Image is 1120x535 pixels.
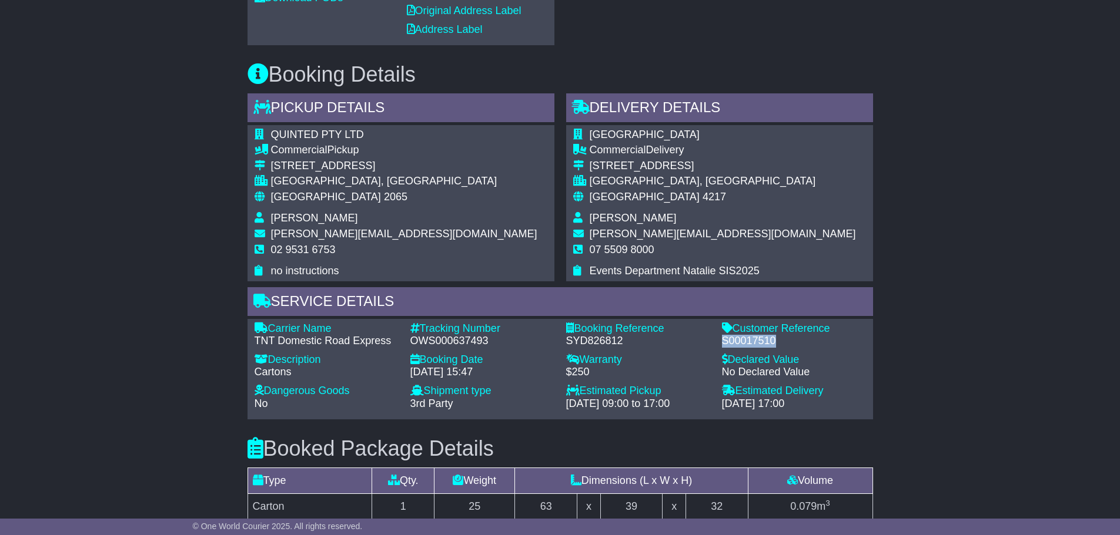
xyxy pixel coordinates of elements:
h3: Booking Details [248,63,873,86]
span: 2065 [384,191,407,203]
div: Delivery [590,144,856,157]
span: [GEOGRAPHIC_DATA] [590,191,700,203]
div: Delivery Details [566,93,873,125]
div: Tracking Number [410,322,554,335]
span: Commercial [271,144,327,156]
td: m [748,493,872,519]
td: 39 [600,493,663,519]
span: Commercial [590,144,646,156]
div: [DATE] 17:00 [722,398,866,410]
a: Original Address Label [407,5,521,16]
td: 25 [434,493,515,519]
span: © One World Courier 2025. All rights reserved. [193,521,363,531]
td: Type [248,467,372,493]
div: Shipment type [410,385,554,398]
div: [DATE] 09:00 to 17:00 [566,398,710,410]
span: QUINTED PTY LTD [271,129,364,140]
div: Pickup Details [248,93,554,125]
td: 1 [372,493,434,519]
div: OWS000637493 [410,335,554,348]
span: [PERSON_NAME][EMAIL_ADDRESS][DOMAIN_NAME] [590,228,856,240]
div: [STREET_ADDRESS] [271,160,537,173]
div: No Declared Value [722,366,866,379]
h3: Booked Package Details [248,437,873,460]
td: Qty. [372,467,434,493]
span: 4217 [703,191,726,203]
div: [STREET_ADDRESS] [590,160,856,173]
span: 07 5509 8000 [590,244,654,255]
div: Description [255,354,399,366]
span: [PERSON_NAME] [590,212,677,224]
div: TNT Domestic Road Express [255,335,399,348]
div: Dangerous Goods [255,385,399,398]
td: x [577,493,600,519]
a: Address Label [407,23,483,35]
span: [PERSON_NAME][EMAIL_ADDRESS][DOMAIN_NAME] [271,228,537,240]
div: [GEOGRAPHIC_DATA], [GEOGRAPHIC_DATA] [590,175,856,188]
div: SYD826812 [566,335,710,348]
div: [DATE] 15:47 [410,366,554,379]
div: Warranty [566,354,710,366]
div: Carrier Name [255,322,399,335]
span: 3rd Party [410,398,453,409]
td: x [663,493,686,519]
div: Pickup [271,144,537,157]
span: [GEOGRAPHIC_DATA] [590,129,700,140]
div: Estimated Pickup [566,385,710,398]
div: S00017510 [722,335,866,348]
td: 63 [515,493,577,519]
span: No [255,398,268,409]
span: no instructions [271,265,339,277]
div: [GEOGRAPHIC_DATA], [GEOGRAPHIC_DATA] [271,175,537,188]
td: Carton [248,493,372,519]
sup: 3 [825,499,830,507]
td: 32 [686,493,748,519]
span: 02 9531 6753 [271,244,336,255]
span: Events Department Natalie SIS2025 [590,265,760,277]
td: Dimensions (L x W x H) [515,467,748,493]
span: [GEOGRAPHIC_DATA] [271,191,381,203]
td: Weight [434,467,515,493]
div: Booking Reference [566,322,710,335]
div: $250 [566,366,710,379]
td: Volume [748,467,872,493]
span: [PERSON_NAME] [271,212,358,224]
div: Service Details [248,287,873,319]
div: Booking Date [410,354,554,366]
span: 0.079 [790,500,817,512]
div: Customer Reference [722,322,866,335]
div: Declared Value [722,354,866,366]
div: Estimated Delivery [722,385,866,398]
div: Cartons [255,366,399,379]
